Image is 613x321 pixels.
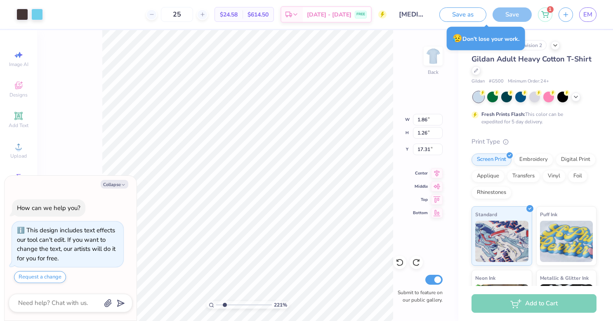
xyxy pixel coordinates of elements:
[509,40,547,50] div: Revision 2
[489,78,504,85] span: # G500
[475,274,495,282] span: Neon Ink
[10,153,27,159] span: Upload
[14,271,66,283] button: Request a change
[514,153,553,166] div: Embroidery
[556,153,596,166] div: Digital Print
[472,137,596,146] div: Print Type
[540,274,589,282] span: Metallic & Glitter Ink
[9,92,28,98] span: Designs
[248,10,269,19] span: $614.50
[101,180,128,189] button: Collapse
[481,111,583,125] div: This color can be expedited for 5 day delivery.
[220,10,238,19] span: $24.58
[507,170,540,182] div: Transfers
[307,10,351,19] span: [DATE] - [DATE]
[428,68,439,76] div: Back
[161,7,193,22] input: – –
[425,48,441,64] img: Back
[447,27,525,50] div: Don’t lose your work.
[508,78,549,85] span: Minimum Order: 24 +
[453,33,462,44] span: 😥
[393,289,443,304] label: Submit to feature on our public gallery.
[274,301,287,309] span: 221 %
[472,170,505,182] div: Applique
[472,54,592,64] span: Gildan Adult Heavy Cotton T-Shirt
[413,170,428,176] span: Center
[413,210,428,216] span: Bottom
[17,204,80,212] div: How can we help you?
[356,12,365,17] span: FREE
[472,186,512,199] div: Rhinestones
[413,184,428,189] span: Middle
[475,221,528,262] img: Standard
[481,111,525,118] strong: Fresh Prints Flash:
[472,153,512,166] div: Screen Print
[568,170,587,182] div: Foil
[393,6,433,23] input: Untitled Design
[9,61,28,68] span: Image AI
[579,7,596,22] a: EM
[475,210,497,219] span: Standard
[542,170,566,182] div: Vinyl
[17,226,116,262] div: This design includes text effects our tool can't edit. If you want to change the text, our artist...
[583,10,592,19] span: EM
[540,221,593,262] img: Puff Ink
[540,210,557,219] span: Puff Ink
[439,7,486,22] button: Save as
[472,78,485,85] span: Gildan
[547,6,554,13] span: 1
[9,122,28,129] span: Add Text
[413,197,428,203] span: Top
